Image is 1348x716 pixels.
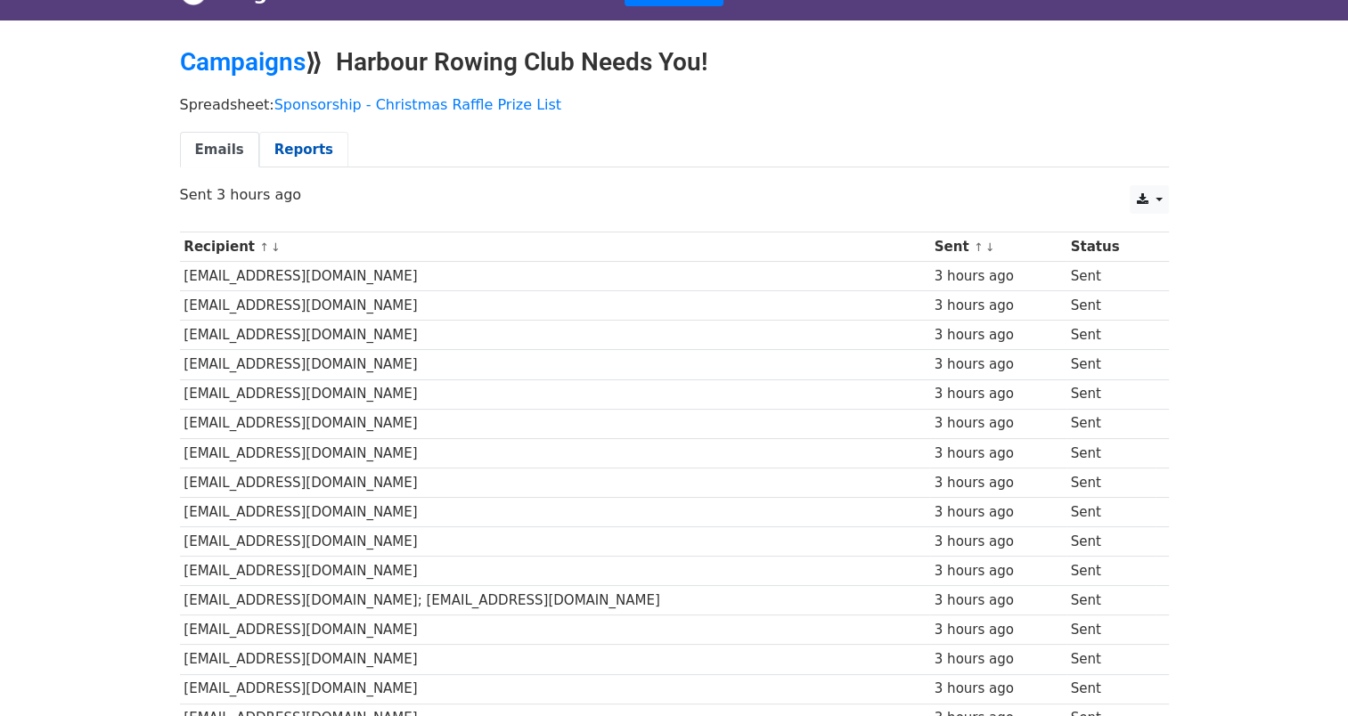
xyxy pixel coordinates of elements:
iframe: Chat Widget [1259,631,1348,716]
div: 3 hours ago [935,590,1062,611]
td: [EMAIL_ADDRESS][DOMAIN_NAME] [180,497,930,526]
td: [EMAIL_ADDRESS][DOMAIN_NAME] [180,615,930,645]
div: 3 hours ago [935,266,1062,287]
div: 3 hours ago [935,325,1062,346]
a: ↑ [259,240,269,254]
td: Sent [1066,350,1156,379]
td: [EMAIL_ADDRESS][DOMAIN_NAME] [180,468,930,497]
a: Reports [259,132,348,168]
a: Campaigns [180,47,306,77]
p: Spreadsheet: [180,95,1169,114]
td: [EMAIL_ADDRESS][DOMAIN_NAME] [180,291,930,321]
td: [EMAIL_ADDRESS][DOMAIN_NAME]; [EMAIL_ADDRESS][DOMAIN_NAME] [180,586,930,615]
td: [EMAIL_ADDRESS][DOMAIN_NAME] [180,379,930,409]
td: Sent [1066,468,1156,497]
div: 3 hours ago [935,473,1062,493]
td: Sent [1066,586,1156,615]
td: [EMAIL_ADDRESS][DOMAIN_NAME] [180,262,930,291]
div: 3 hours ago [935,354,1062,375]
td: [EMAIL_ADDRESS][DOMAIN_NAME] [180,321,930,350]
td: Sent [1066,262,1156,291]
p: Sent 3 hours ago [180,185,1169,204]
div: 3 hours ago [935,502,1062,523]
th: Sent [930,232,1066,262]
div: 3 hours ago [935,561,1062,582]
td: [EMAIL_ADDRESS][DOMAIN_NAME] [180,557,930,586]
td: Sent [1066,291,1156,321]
div: 3 hours ago [935,413,1062,434]
td: [EMAIL_ADDRESS][DOMAIN_NAME] [180,350,930,379]
a: Sponsorship - Christmas Raffle Prize List [274,96,561,113]
a: ↑ [974,240,984,254]
th: Recipient [180,232,930,262]
div: 3 hours ago [935,620,1062,640]
td: Sent [1066,409,1156,438]
td: Sent [1066,645,1156,674]
div: 3 hours ago [935,679,1062,699]
td: Sent [1066,527,1156,557]
a: ↓ [271,240,281,254]
td: Sent [1066,557,1156,586]
td: Sent [1066,674,1156,704]
div: 3 hours ago [935,532,1062,552]
div: 3 hours ago [935,443,1062,464]
td: [EMAIL_ADDRESS][DOMAIN_NAME] [180,438,930,468]
div: 3 hours ago [935,649,1062,670]
td: [EMAIL_ADDRESS][DOMAIN_NAME] [180,527,930,557]
a: ↓ [984,240,994,254]
td: [EMAIL_ADDRESS][DOMAIN_NAME] [180,645,930,674]
td: Sent [1066,379,1156,409]
h2: ⟫ Harbour Rowing Club Needs You! [180,47,1169,77]
a: Emails [180,132,259,168]
div: 3 hours ago [935,296,1062,316]
td: [EMAIL_ADDRESS][DOMAIN_NAME] [180,409,930,438]
th: Status [1066,232,1156,262]
td: Sent [1066,615,1156,645]
td: [EMAIL_ADDRESS][DOMAIN_NAME] [180,674,930,704]
td: Sent [1066,438,1156,468]
td: Sent [1066,497,1156,526]
div: 3 hours ago [935,384,1062,404]
td: Sent [1066,321,1156,350]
